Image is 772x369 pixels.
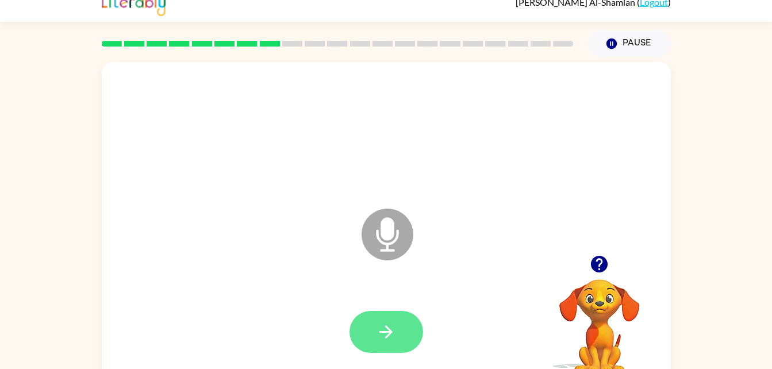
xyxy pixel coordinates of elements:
button: Pause [587,30,671,57]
